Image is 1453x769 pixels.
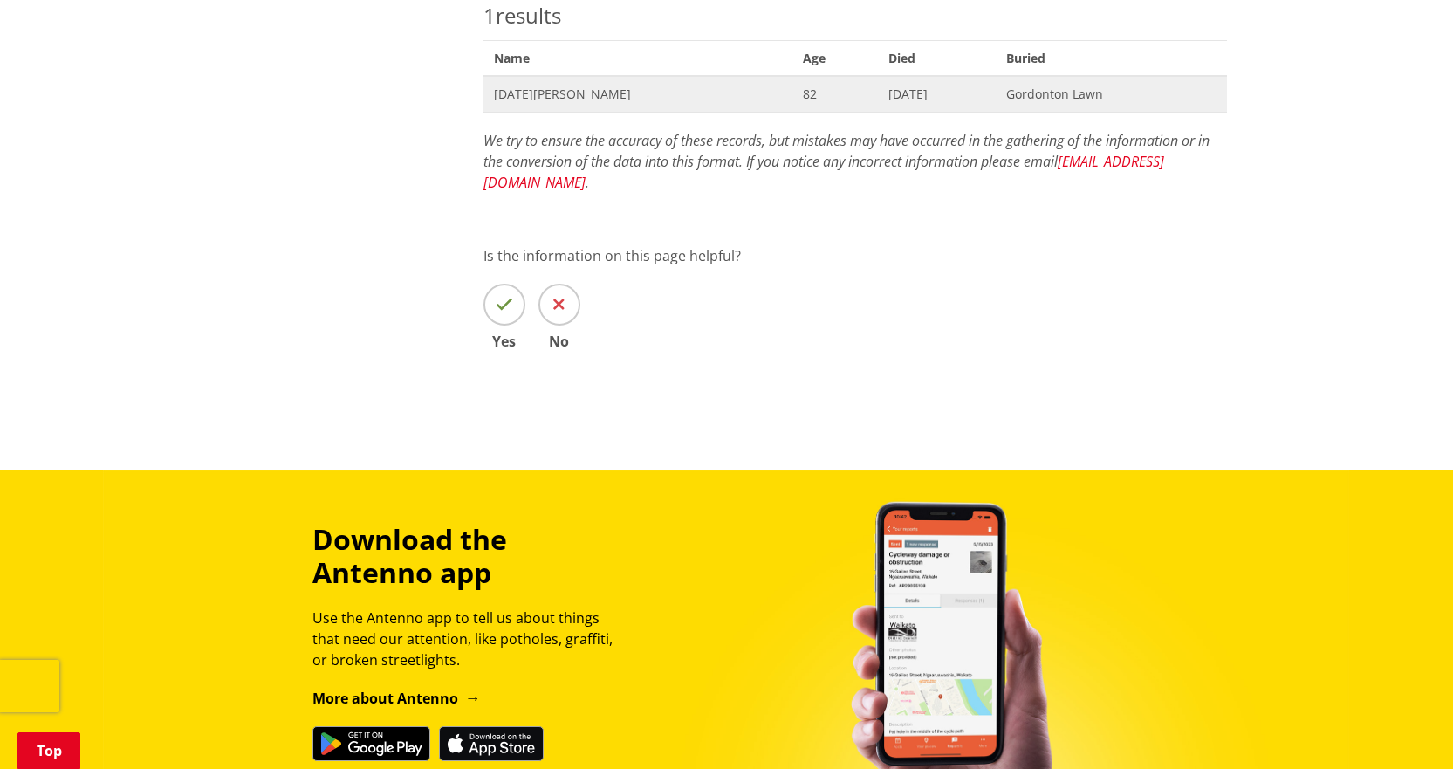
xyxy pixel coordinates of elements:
p: Is the information on this page helpful? [483,245,1227,266]
a: [EMAIL_ADDRESS][DOMAIN_NAME] [483,152,1164,192]
span: [DATE][PERSON_NAME] [494,86,783,103]
iframe: Messenger Launcher [1373,696,1436,759]
span: 82 [803,86,867,103]
span: Age [792,40,878,76]
em: We try to ensure the accuracy of these records, but mistakes may have occurred in the gathering o... [483,131,1210,192]
a: Top [17,732,80,769]
img: Download on the App Store [439,726,544,761]
a: More about Antenno [312,689,481,708]
span: No [538,334,580,348]
p: Use the Antenno app to tell us about things that need our attention, like potholes, graffiti, or ... [312,608,628,670]
span: Gordonton Lawn [1006,86,1216,103]
span: Buried [996,40,1226,76]
h3: Download the Antenno app [312,523,628,590]
span: [DATE] [888,86,985,103]
img: Get it on Google Play [312,726,430,761]
span: 1 [483,1,496,30]
a: [DATE][PERSON_NAME] 82 [DATE] Gordonton Lawn [483,76,1227,112]
span: Died [878,40,996,76]
span: Yes [483,334,525,348]
span: Name [483,40,793,76]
